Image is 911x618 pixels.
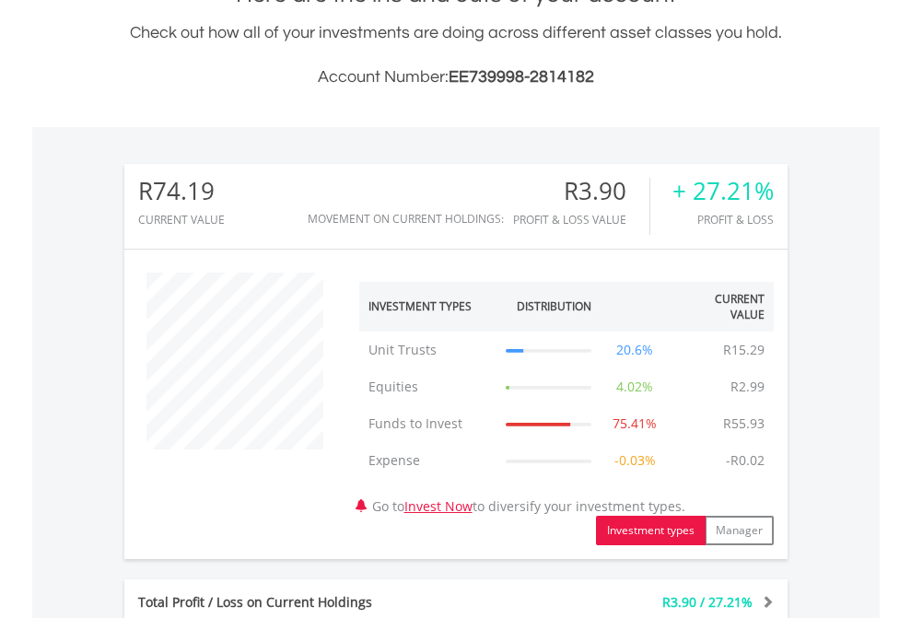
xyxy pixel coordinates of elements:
[672,214,774,226] div: Profit & Loss
[124,64,788,90] h3: Account Number:
[670,282,774,332] th: Current Value
[601,405,670,442] td: 75.41%
[359,282,497,332] th: Investment Types
[404,497,473,515] a: Invest Now
[601,442,670,479] td: -0.03%
[359,368,497,405] td: Equities
[714,405,774,442] td: R55.93
[138,214,225,226] div: CURRENT VALUE
[124,20,788,90] div: Check out how all of your investments are doing across different asset classes you hold.
[601,332,670,368] td: 20.6%
[601,368,670,405] td: 4.02%
[138,178,225,204] div: R74.19
[705,516,774,545] button: Manager
[449,68,594,86] span: EE739998-2814182
[359,332,497,368] td: Unit Trusts
[124,593,511,612] div: Total Profit / Loss on Current Holdings
[596,516,706,545] button: Investment types
[517,298,591,314] div: Distribution
[662,593,753,611] span: R3.90 / 27.21%
[714,332,774,368] td: R15.29
[308,213,504,225] div: Movement on Current Holdings:
[513,178,649,204] div: R3.90
[345,263,788,545] div: Go to to diversify your investment types.
[721,368,774,405] td: R2.99
[672,178,774,204] div: + 27.21%
[513,214,649,226] div: Profit & Loss Value
[717,442,774,479] td: -R0.02
[359,405,497,442] td: Funds to Invest
[359,442,497,479] td: Expense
